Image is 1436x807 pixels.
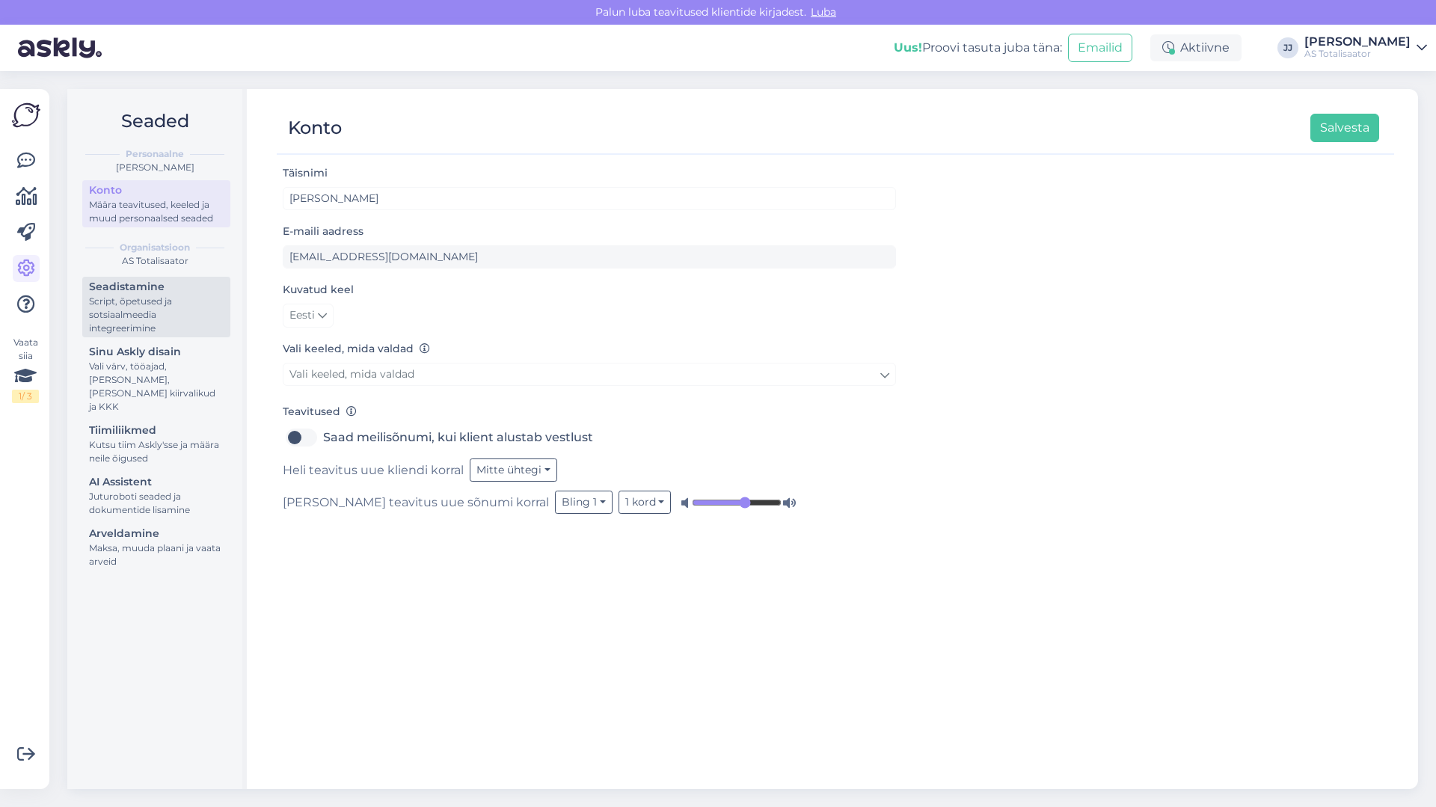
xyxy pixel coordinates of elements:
[1277,37,1298,58] div: JJ
[82,420,230,467] a: TiimiliikmedKutsu tiim Askly'sse ja määra neile õigused
[283,341,430,357] label: Vali keeled, mida valdad
[894,39,1062,57] div: Proovi tasuta juba täna:
[79,254,230,268] div: AS Totalisaator
[283,304,334,328] a: Eesti
[89,438,224,465] div: Kutsu tiim Askly'sse ja määra neile õigused
[323,426,593,449] label: Saad meilisõnumi, kui klient alustab vestlust
[89,344,224,360] div: Sinu Askly disain
[283,224,363,239] label: E-maili aadress
[894,40,922,55] b: Uus!
[1310,114,1379,142] button: Salvesta
[283,491,896,514] div: [PERSON_NAME] teavitus uue sõnumi korral
[289,307,315,324] span: Eesti
[89,360,224,414] div: Vali värv, tööajad, [PERSON_NAME], [PERSON_NAME] kiirvalikud ja KKK
[283,363,896,386] a: Vali keeled, mida valdad
[1304,36,1411,48] div: [PERSON_NAME]
[82,472,230,519] a: AI AssistentJuturoboti seaded ja dokumentide lisamine
[89,423,224,438] div: Tiimiliikmed
[283,245,896,269] input: Sisesta e-maili aadress
[470,458,557,482] button: Mitte ühtegi
[126,147,184,161] b: Personaalne
[289,367,414,381] span: Vali keeled, mida valdad
[79,107,230,135] h2: Seaded
[555,491,613,514] button: Bling 1
[82,277,230,337] a: SeadistamineScript, õpetused ja sotsiaalmeedia integreerimine
[619,491,672,514] button: 1 kord
[82,524,230,571] a: ArveldamineMaksa, muuda plaani ja vaata arveid
[120,241,190,254] b: Organisatsioon
[1304,48,1411,60] div: AS Totalisaator
[82,342,230,416] a: Sinu Askly disainVali värv, tööajad, [PERSON_NAME], [PERSON_NAME] kiirvalikud ja KKK
[79,161,230,174] div: [PERSON_NAME]
[89,541,224,568] div: Maksa, muuda plaani ja vaata arveid
[12,390,39,403] div: 1 / 3
[89,198,224,225] div: Määra teavitused, keeled ja muud personaalsed seaded
[806,5,841,19] span: Luba
[89,526,224,541] div: Arveldamine
[89,474,224,490] div: AI Assistent
[89,182,224,198] div: Konto
[1304,36,1427,60] a: [PERSON_NAME]AS Totalisaator
[283,458,896,482] div: Heli teavitus uue kliendi korral
[89,490,224,517] div: Juturoboti seaded ja dokumentide lisamine
[283,282,354,298] label: Kuvatud keel
[283,165,328,181] label: Täisnimi
[89,295,224,335] div: Script, õpetused ja sotsiaalmeedia integreerimine
[283,404,357,420] label: Teavitused
[89,279,224,295] div: Seadistamine
[288,114,342,142] div: Konto
[82,180,230,227] a: KontoMäära teavitused, keeled ja muud personaalsed seaded
[12,336,39,403] div: Vaata siia
[283,187,896,210] input: Sisesta nimi
[12,101,40,129] img: Askly Logo
[1068,34,1132,62] button: Emailid
[1150,34,1242,61] div: Aktiivne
